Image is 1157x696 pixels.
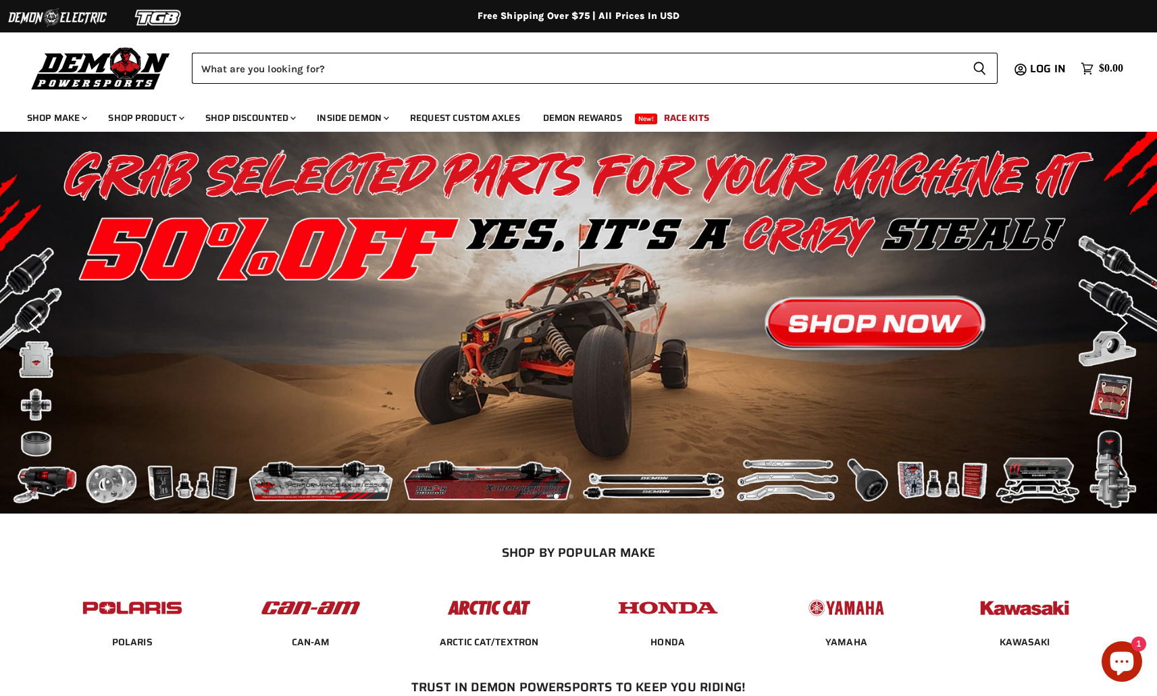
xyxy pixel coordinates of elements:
[192,53,962,84] input: Search
[598,494,603,499] li: Page dot 4
[554,494,559,499] li: Page dot 1
[962,53,998,84] button: Search
[650,636,685,648] a: HONDA
[1000,636,1050,649] span: KAWASAKI
[292,636,330,649] span: CAN-AM
[972,587,1077,628] img: POPULAR_MAKE_logo_6_76e8c46f-2d1e-4ecc-b320-194822857d41.jpg
[1000,636,1050,648] a: KAWASAKI
[569,494,573,499] li: Page dot 2
[80,587,185,628] img: POPULAR_MAKE_logo_2_dba48cf1-af45-46d4-8f73-953a0f002620.jpg
[38,10,1119,22] div: Free Shipping Over $75 | All Prices In USD
[825,636,867,648] a: YAMAHA
[650,636,685,649] span: HONDA
[1098,641,1146,685] inbox-online-store-chat: Shopify online store chat
[17,104,95,132] a: Shop Make
[292,636,330,648] a: CAN-AM
[1106,309,1133,337] button: Next
[1024,63,1074,75] a: Log in
[533,104,632,132] a: Demon Rewards
[584,494,588,499] li: Page dot 3
[825,636,867,649] span: YAMAHA
[7,5,108,30] img: Demon Electric Logo 2
[98,104,192,132] a: Shop Product
[108,5,209,30] img: TGB Logo 2
[24,309,51,337] button: Previous
[440,636,539,648] a: ARCTIC CAT/TEXTRON
[55,545,1102,560] h2: SHOP BY POPULAR MAKE
[195,104,304,132] a: Shop Discounted
[400,104,530,132] a: Request Custom Axles
[440,636,539,649] span: ARCTIC CAT/TEXTRON
[1099,62,1123,75] span: $0.00
[27,44,175,92] img: Demon Powersports
[654,104,719,132] a: Race Kits
[1074,59,1130,78] a: $0.00
[436,587,542,628] img: POPULAR_MAKE_logo_3_027535af-6171-4c5e-a9bc-f0eccd05c5d6.jpg
[307,104,397,132] a: Inside Demon
[70,680,1087,694] h2: Trust In Demon Powersports To Keep You Riding!
[1030,60,1066,77] span: Log in
[112,636,153,648] a: POLARIS
[192,53,998,84] form: Product
[794,587,899,628] img: POPULAR_MAKE_logo_5_20258e7f-293c-4aac-afa8-159eaa299126.jpg
[615,587,721,628] img: POPULAR_MAKE_logo_4_4923a504-4bac-4306-a1be-165a52280178.jpg
[258,587,363,628] img: POPULAR_MAKE_logo_1_adc20308-ab24-48c4-9fac-e3c1a623d575.jpg
[635,114,658,124] span: New!
[112,636,153,649] span: POLARIS
[17,99,1120,132] ul: Main menu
